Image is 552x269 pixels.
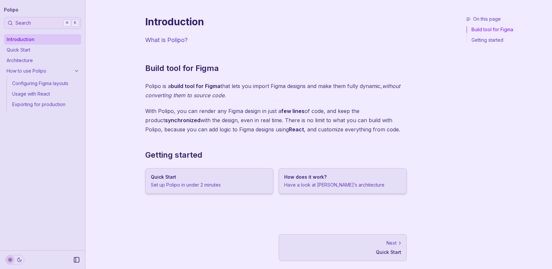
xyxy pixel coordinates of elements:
[145,168,273,194] a: Quick StartSet up Polipo in under 2 minutes
[466,16,549,22] h3: On this page
[151,174,268,180] h3: Quick Start
[145,16,407,28] h1: Introduction
[4,45,81,55] a: Quick Start
[284,182,401,188] p: Have a look at [PERSON_NAME]’s architecture
[71,255,82,265] button: Collapse Sidebar
[72,19,79,27] kbd: K
[145,150,202,160] a: Getting started
[5,255,24,265] button: Toggle Theme
[4,55,81,66] a: Architecture
[10,78,81,89] a: Configuring Figma layouts
[386,240,397,246] p: Next
[289,126,304,133] strong: React
[151,182,268,188] p: Set up Polipo in under 2 minutes
[145,63,219,74] a: Build tool for Figma
[145,81,407,100] p: Polipo is a that lets you import Figma designs and make them fully dynamic, .
[4,17,81,29] button: Search⌘K
[467,26,549,35] a: Build tool for Figma
[279,234,407,261] a: NextQuick Start
[10,99,81,110] a: Exporting for production
[10,89,81,99] a: Usage with React
[279,168,407,194] a: How does it work?Have a look at [PERSON_NAME]’s architecture
[4,66,81,76] a: How to use Polipo
[145,106,407,134] p: With Polipo, you can render any Figma design in just a of code, and keep the product with the des...
[165,117,200,123] strong: synchronized
[281,108,305,114] strong: few lines
[284,174,401,180] h3: How does it work?
[467,35,549,43] a: Getting started
[145,35,407,45] p: What is Polipo?
[284,249,401,256] p: Quick Start
[4,5,18,14] a: Polipo
[63,19,71,27] kbd: ⌘
[171,83,220,89] strong: build tool for Figma
[4,34,81,45] a: Introduction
